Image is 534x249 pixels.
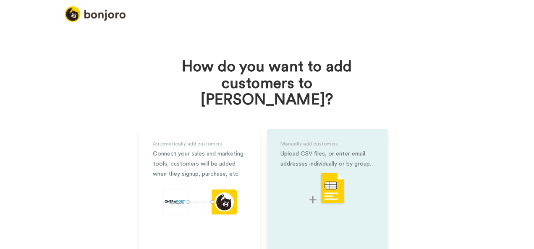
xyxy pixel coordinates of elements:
[280,139,374,149] div: Manually add customers
[163,189,237,217] div: animation
[65,6,126,22] img: logo_full.png
[309,172,346,205] img: csv-upload.svg
[153,139,247,149] div: Automatically add customers
[153,149,247,179] div: Connect your sales and marketing tools, customers will be added when they signup, purchase, etc.
[280,149,374,169] div: Upload CSV files, or enter email addresses individually or by group.
[173,59,361,109] h1: How do you want to add customers to [PERSON_NAME]?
